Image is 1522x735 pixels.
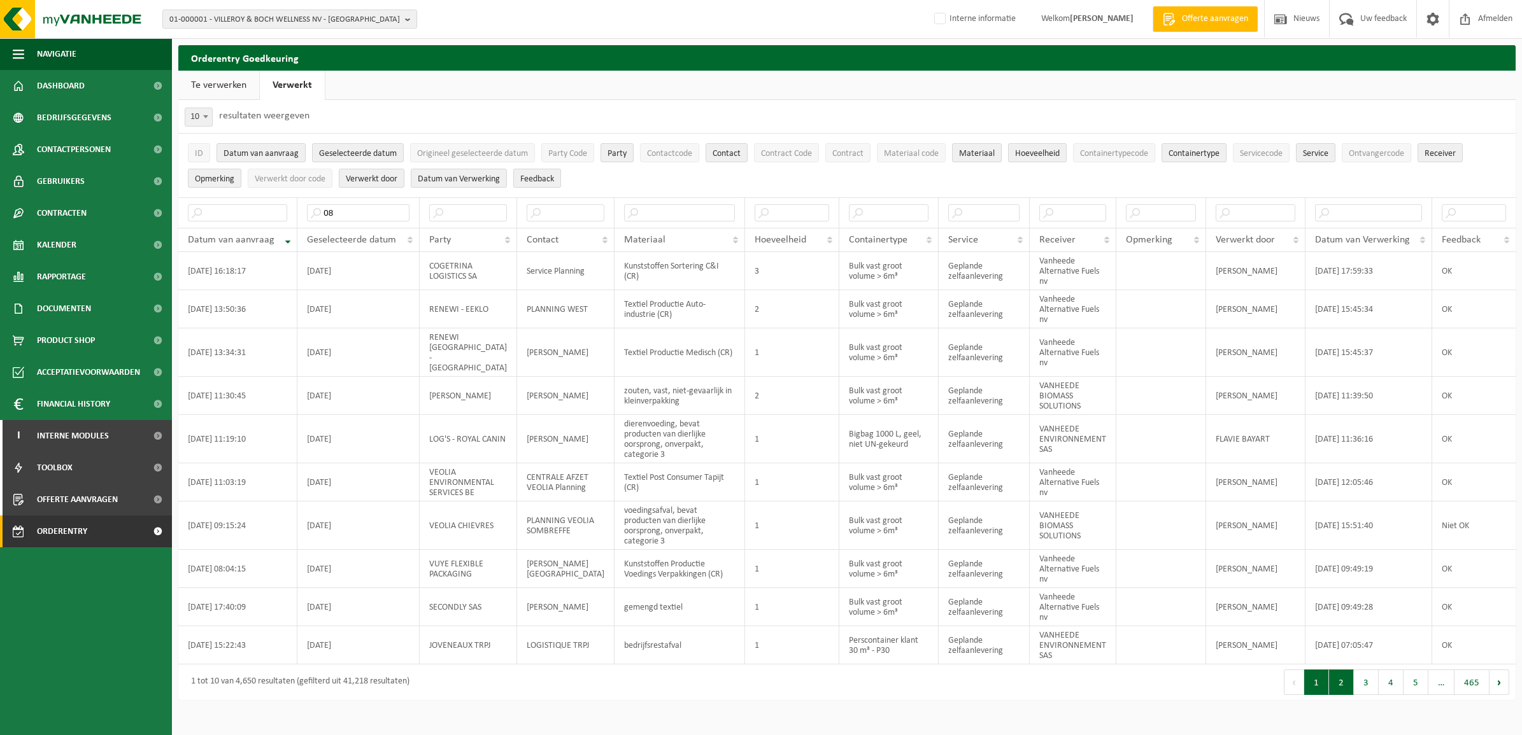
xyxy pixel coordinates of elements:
td: Geplande zelfaanlevering [939,377,1030,415]
td: OK [1432,415,1516,463]
td: 1 [745,328,839,377]
td: Vanheede Alternative Fuels nv [1030,328,1116,377]
td: [DATE] [297,290,420,328]
td: [PERSON_NAME] [1206,290,1306,328]
td: VUYE FLEXIBLE PACKAGING [420,550,517,588]
span: Feedback [520,174,554,184]
td: [PERSON_NAME] [1206,588,1306,626]
td: OK [1432,290,1516,328]
td: Bulk vast groot volume > 6m³ [839,550,939,588]
span: Interne modules [37,420,109,452]
button: OntvangercodeOntvangercode: Activate to sort [1342,143,1411,162]
span: Toolbox [37,452,73,484]
td: [DATE] 11:03:19 [178,463,297,501]
button: ContactContact: Activate to sort [706,143,748,162]
span: Receiver [1425,149,1456,158]
td: OK [1432,252,1516,290]
span: Documenten [37,293,91,325]
td: [DATE] [297,626,420,664]
td: VEOLIA CHIEVRES [420,501,517,550]
span: Geselecteerde datum [307,235,396,245]
td: [DATE] 11:30:45 [178,377,297,415]
td: [PERSON_NAME] [517,328,615,377]
span: ID [195,149,203,158]
a: Offerte aanvragen [1153,6,1258,32]
div: 1 tot 10 van 4,650 resultaten (gefilterd uit 41,218 resultaten) [185,671,409,694]
td: [DATE] 13:34:31 [178,328,297,377]
td: [DATE] [297,463,420,501]
span: Contract Code [761,149,812,158]
button: ReceiverReceiver: Activate to sort [1418,143,1463,162]
td: [PERSON_NAME] [420,377,517,415]
td: [DATE] 11:39:50 [1305,377,1432,415]
td: OK [1432,626,1516,664]
td: [DATE] [297,328,420,377]
td: Perscontainer klant 30 m³ - P30 [839,626,939,664]
td: [DATE] [297,550,420,588]
td: [DATE] [297,415,420,463]
button: ContractContract: Activate to sort [825,143,871,162]
td: [PERSON_NAME] [1206,463,1306,501]
td: VANHEEDE BIOMASS SOLUTIONS [1030,501,1116,550]
td: [DATE] [297,588,420,626]
td: VANHEEDE ENVIRONNEMENT SAS [1030,626,1116,664]
span: Party [429,235,451,245]
span: Dashboard [37,70,85,102]
td: Textiel Productie Auto-industrie (CR) [615,290,745,328]
span: Product Shop [37,325,95,356]
button: HoeveelheidHoeveelheid: Activate to sort [1008,143,1067,162]
strong: [PERSON_NAME] [1070,14,1134,24]
td: 1 [745,588,839,626]
span: Geselecteerde datum [319,149,397,158]
td: [DATE] 09:15:24 [178,501,297,550]
button: IDID: Activate to sort [188,143,210,162]
span: Origineel geselecteerde datum [417,149,528,158]
span: Feedback [1442,235,1481,245]
span: Navigatie [37,38,76,70]
td: Bulk vast groot volume > 6m³ [839,501,939,550]
td: [DATE] 09:49:19 [1305,550,1432,588]
button: Datum van VerwerkingDatum van Verwerking: Activate to sort [411,169,507,188]
td: Vanheede Alternative Fuels nv [1030,463,1116,501]
button: ServiceService: Activate to sort [1296,143,1335,162]
td: Geplande zelfaanlevering [939,588,1030,626]
span: Rapportage [37,261,86,293]
span: 10 [185,108,212,126]
span: Hoeveelheid [1015,149,1060,158]
td: LOGISTIQUE TRPJ [517,626,615,664]
td: [DATE] 15:51:40 [1305,501,1432,550]
td: Geplande zelfaanlevering [939,328,1030,377]
td: 1 [745,501,839,550]
span: Opmerking [195,174,234,184]
td: Niet OK [1432,501,1516,550]
span: Datum van Verwerking [418,174,500,184]
button: Verwerkt door codeVerwerkt door code: Activate to sort [248,169,332,188]
td: [DATE] 15:22:43 [178,626,297,664]
td: [DATE] 17:40:09 [178,588,297,626]
td: CENTRALE AFZET VEOLIA Planning [517,463,615,501]
td: 1 [745,550,839,588]
td: Geplande zelfaanlevering [939,290,1030,328]
h2: Orderentry Goedkeuring [178,45,1516,70]
span: I [13,420,24,452]
span: Contactpersonen [37,134,111,165]
a: Te verwerken [178,71,259,100]
td: Bulk vast groot volume > 6m³ [839,290,939,328]
td: 2 [745,290,839,328]
td: [DATE] 11:19:10 [178,415,297,463]
td: 1 [745,463,839,501]
td: [PERSON_NAME] [1206,626,1306,664]
span: Kalender [37,229,76,261]
td: dierenvoeding, bevat producten van dierlijke oorsprong, onverpakt, categorie 3 [615,415,745,463]
span: Opmerking [1126,235,1172,245]
span: Materiaal code [884,149,939,158]
span: Verwerkt door [346,174,397,184]
span: Verwerkt door code [255,174,325,184]
button: Geselecteerde datumGeselecteerde datum: Activate to sort [312,143,404,162]
td: Vanheede Alternative Fuels nv [1030,252,1116,290]
td: [DATE] 16:18:17 [178,252,297,290]
td: [PERSON_NAME] [1206,550,1306,588]
td: Bulk vast groot volume > 6m³ [839,377,939,415]
td: SECONDLY SAS [420,588,517,626]
td: OK [1432,377,1516,415]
